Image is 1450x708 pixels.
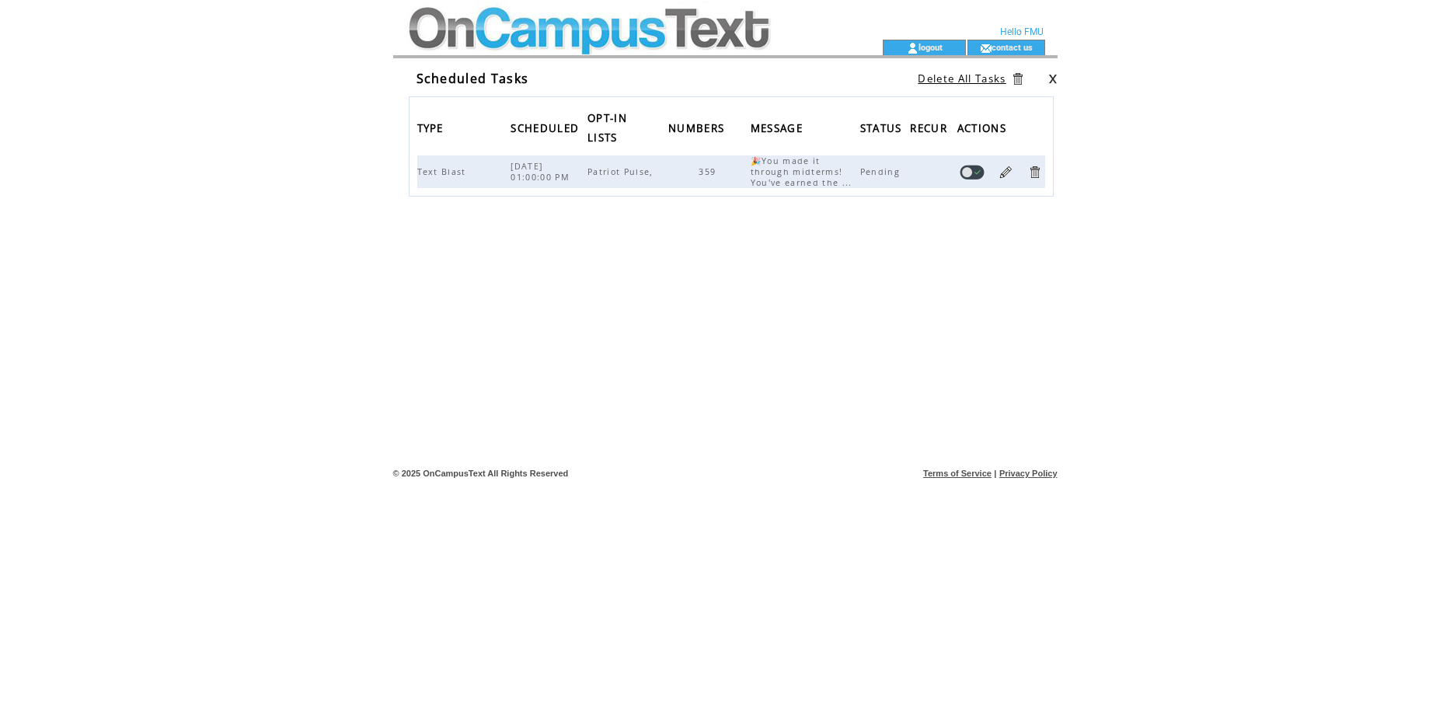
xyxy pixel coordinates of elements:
[587,113,627,141] a: OPT-IN LISTS
[393,469,569,478] span: © 2025 OnCampusText All Rights Reserved
[511,117,583,143] span: SCHEDULED
[910,123,951,132] a: RECUR
[860,117,906,143] span: STATUS
[957,117,1010,143] span: ACTIONS
[999,469,1058,478] a: Privacy Policy
[417,123,448,132] a: TYPE
[980,42,992,54] img: contact_us_icon.gif
[918,42,943,52] a: logout
[587,107,627,152] span: OPT-IN LISTS
[511,123,583,132] a: SCHEDULED
[587,166,657,177] span: Patriot Pulse,
[860,123,906,132] a: STATUS
[910,117,951,143] span: RECUR
[751,155,856,188] span: 🎉You made it through midterms! You've earned the ...
[1000,26,1044,37] span: Hello FMU
[417,166,470,177] span: Text Blast
[923,469,992,478] a: Terms of Service
[668,117,728,143] span: NUMBERS
[907,42,918,54] img: account_icon.gif
[960,165,985,180] a: Disable task
[668,123,728,132] a: NUMBERS
[1027,165,1042,180] a: Delete Task
[994,469,996,478] span: |
[860,166,904,177] span: Pending
[918,71,1006,85] a: Delete All Tasks
[417,70,529,87] span: Scheduled Tasks
[999,165,1013,180] a: Edit Task
[417,117,448,143] span: TYPE
[751,117,807,143] span: MESSAGE
[751,123,807,132] a: MESSAGE
[511,161,573,183] span: [DATE] 01:00:00 PM
[992,42,1033,52] a: contact us
[699,166,720,177] span: 359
